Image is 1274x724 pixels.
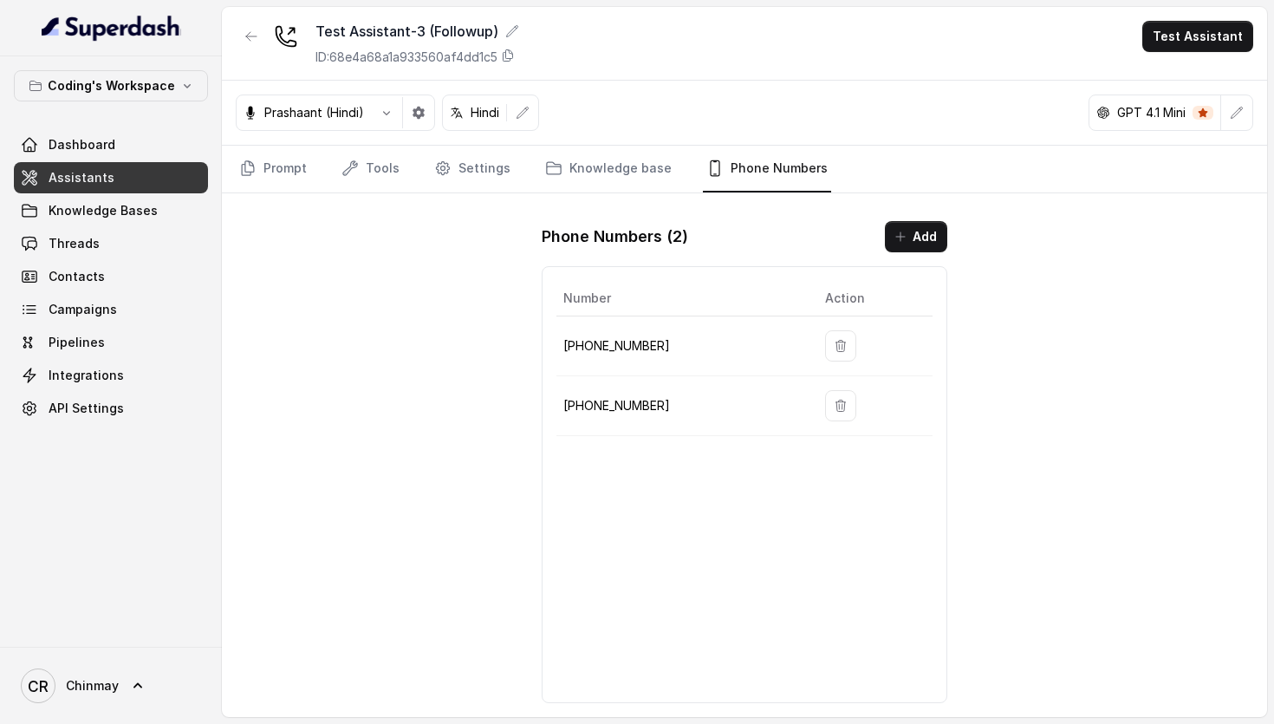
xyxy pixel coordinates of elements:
[315,49,497,66] p: ID: 68e4a68a1a933560af4dd1c5
[14,393,208,424] a: API Settings
[542,223,688,251] h1: Phone Numbers ( 2 )
[14,662,208,710] a: Chinmay
[14,70,208,101] button: Coding's Workspace
[811,281,933,316] th: Action
[1096,106,1110,120] svg: openai logo
[14,294,208,325] a: Campaigns
[431,146,514,192] a: Settings
[1142,21,1253,52] button: Test Assistant
[14,261,208,292] a: Contacts
[1117,104,1186,121] p: GPT 4.1 Mini
[14,228,208,259] a: Threads
[14,195,208,226] a: Knowledge Bases
[236,146,1253,192] nav: Tabs
[338,146,403,192] a: Tools
[471,104,499,121] p: Hindi
[14,129,208,160] a: Dashboard
[14,327,208,358] a: Pipelines
[42,14,181,42] img: light.svg
[264,104,364,121] p: Prashaant (Hindi)
[542,146,675,192] a: Knowledge base
[703,146,831,192] a: Phone Numbers
[48,75,175,96] p: Coding's Workspace
[315,21,519,42] div: Test Assistant-3 (Followup)
[885,221,947,252] button: Add
[563,336,797,356] p: [PHONE_NUMBER]
[14,162,208,193] a: Assistants
[236,146,310,192] a: Prompt
[556,281,811,316] th: Number
[14,360,208,391] a: Integrations
[563,395,797,416] p: [PHONE_NUMBER]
